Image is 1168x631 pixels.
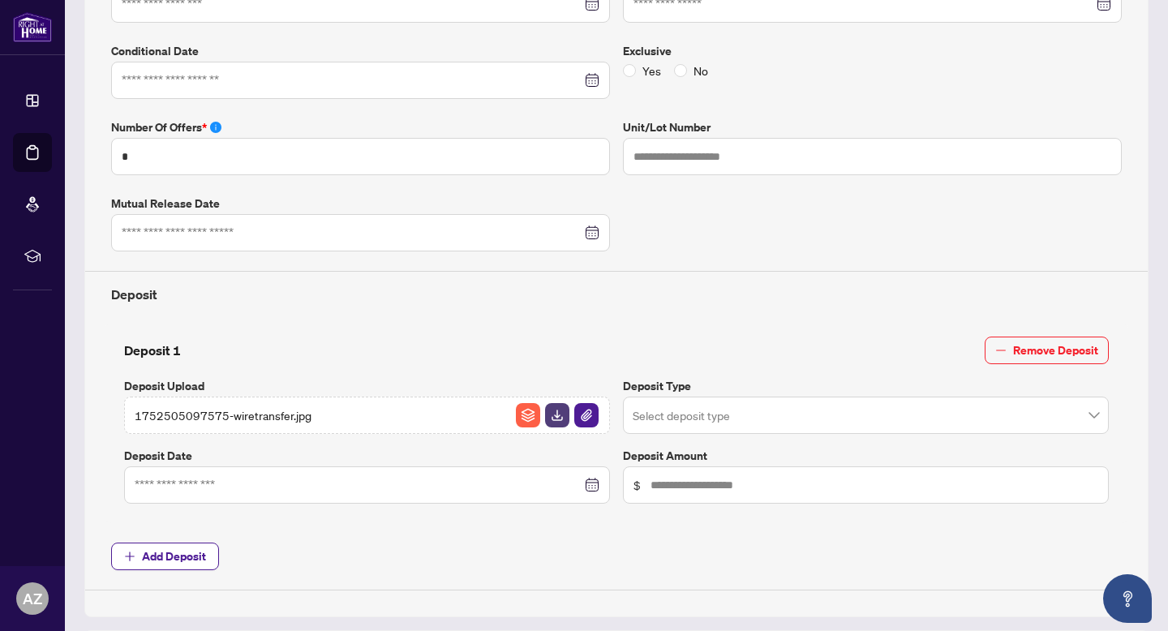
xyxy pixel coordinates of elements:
[124,447,610,465] label: Deposit Date
[623,447,1109,465] label: Deposit Amount
[623,377,1109,395] label: Deposit Type
[515,402,541,428] button: File Archive
[574,403,599,427] img: File Attachement
[111,42,610,60] label: Conditional Date
[623,42,1122,60] label: Exclusive
[111,118,610,136] label: Number of offers
[124,397,610,434] span: 1752505097575-wiretransfer.jpgFile ArchiveFile DownloadFile Attachement
[995,345,1007,356] span: minus
[1013,337,1098,363] span: Remove Deposit
[142,543,206,569] span: Add Deposit
[13,12,52,42] img: logo
[636,62,668,79] span: Yes
[124,341,181,360] h4: Deposit 1
[516,403,540,427] img: File Archive
[135,406,311,424] span: 1752505097575-wiretransfer.jpg
[111,543,219,570] button: Add Deposit
[23,587,42,610] span: AZ
[111,195,610,212] label: Mutual Release Date
[544,402,570,428] button: File Download
[124,377,610,395] label: Deposit Upload
[633,476,641,494] span: $
[111,285,1122,304] h4: Deposit
[210,122,221,133] span: info-circle
[1103,574,1152,623] button: Open asap
[573,402,599,428] button: File Attachement
[124,551,135,562] span: plus
[545,403,569,427] img: File Download
[687,62,715,79] span: No
[623,118,1122,136] label: Unit/Lot Number
[985,337,1109,364] button: Remove Deposit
